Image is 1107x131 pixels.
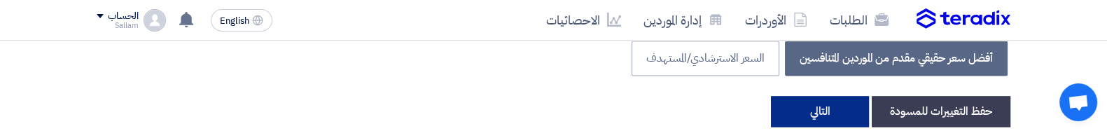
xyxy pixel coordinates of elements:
div: Open chat [1059,83,1097,121]
button: حفظ التغييرات للمسودة [872,96,1010,127]
label: أفضل سعر حقيقي مقدم من الموردين المتنافسين [785,41,1008,76]
a: الاحصائيات [535,4,632,36]
div: الحساب [108,11,138,22]
label: السعر الاسترشادي/المستهدف [632,41,779,76]
button: التالي [771,96,869,127]
img: Teradix logo [917,8,1010,29]
a: إدارة الموردين [632,4,734,36]
a: الأوردرات [734,4,819,36]
button: English [211,9,272,32]
div: Sallam [97,22,138,29]
img: profile_test.png [144,9,166,32]
span: English [220,16,249,26]
a: الطلبات [819,4,900,36]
